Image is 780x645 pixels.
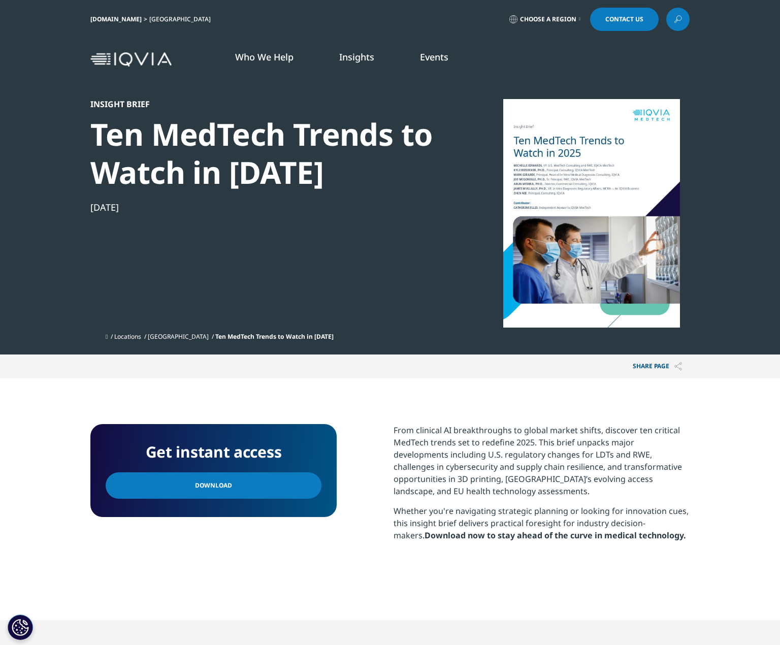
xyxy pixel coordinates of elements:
[90,52,172,67] img: IQVIA Healthcare Information Technology and Pharma Clinical Research Company
[425,530,686,541] strong: Download now to stay ahead of the curve in medical technology.
[394,424,690,505] p: From clinical AI breakthroughs to global market shifts, discover ten critical MedTech trends set ...
[215,332,334,341] span: Ten MedTech Trends to Watch in [DATE]
[106,439,321,465] h4: Get instant access
[235,51,294,63] a: Who We Help
[420,51,448,63] a: Events
[195,480,232,491] span: Download
[674,362,682,371] img: Share PAGE
[590,8,659,31] a: Contact Us
[625,354,690,378] p: Share PAGE
[520,15,576,23] span: Choose a Region
[625,354,690,378] button: Share PAGEShare PAGE
[114,332,141,341] a: Locations
[90,201,439,213] div: [DATE]
[176,36,690,83] nav: Primary
[90,15,142,23] a: [DOMAIN_NAME]
[90,115,439,191] div: Ten MedTech Trends to Watch in [DATE]
[394,505,690,549] p: Whether you're navigating strategic planning or looking for innovation cues, this insight brief d...
[8,615,33,640] button: Cookie Settings
[339,51,374,63] a: Insights
[90,99,439,109] div: Insight Brief
[605,16,643,22] span: Contact Us
[148,332,209,341] a: [GEOGRAPHIC_DATA]
[106,472,321,499] a: Download
[149,15,215,23] div: [GEOGRAPHIC_DATA]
